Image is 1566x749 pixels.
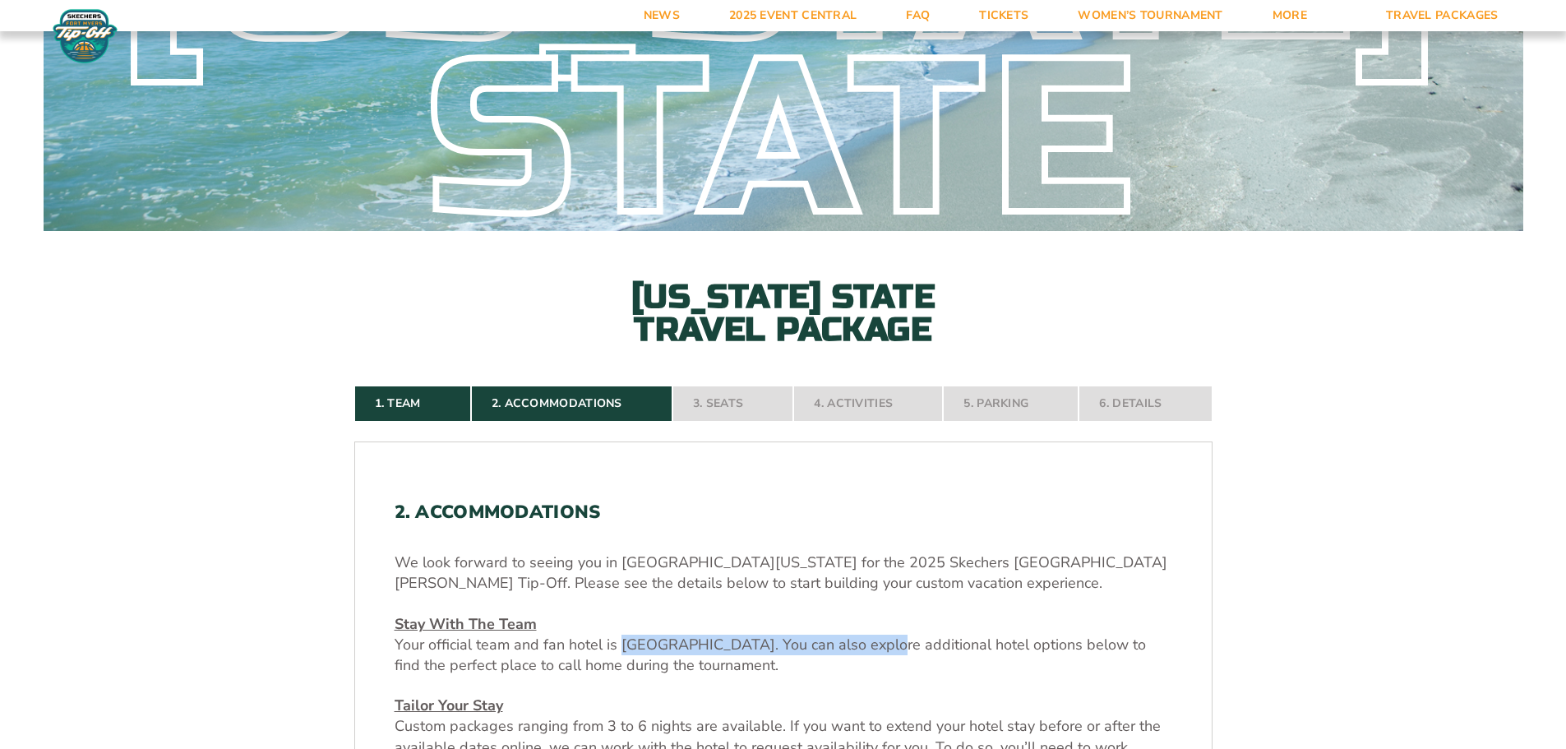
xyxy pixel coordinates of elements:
h2: 2. Accommodations [395,502,1172,523]
span: Your official team and fan hotel is [GEOGRAPHIC_DATA]. You can also explore additional hotel opti... [395,635,1146,675]
u: Tailor Your Stay [395,696,503,715]
img: Fort Myers Tip-Off [49,8,121,64]
p: We look forward to seeing you in [GEOGRAPHIC_DATA][US_STATE] for the 2025 Skechers [GEOGRAPHIC_DA... [395,553,1172,594]
h2: [US_STATE] State Travel Package [603,280,964,346]
u: Stay With The Team [395,614,537,634]
a: 1. Team [354,386,471,422]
